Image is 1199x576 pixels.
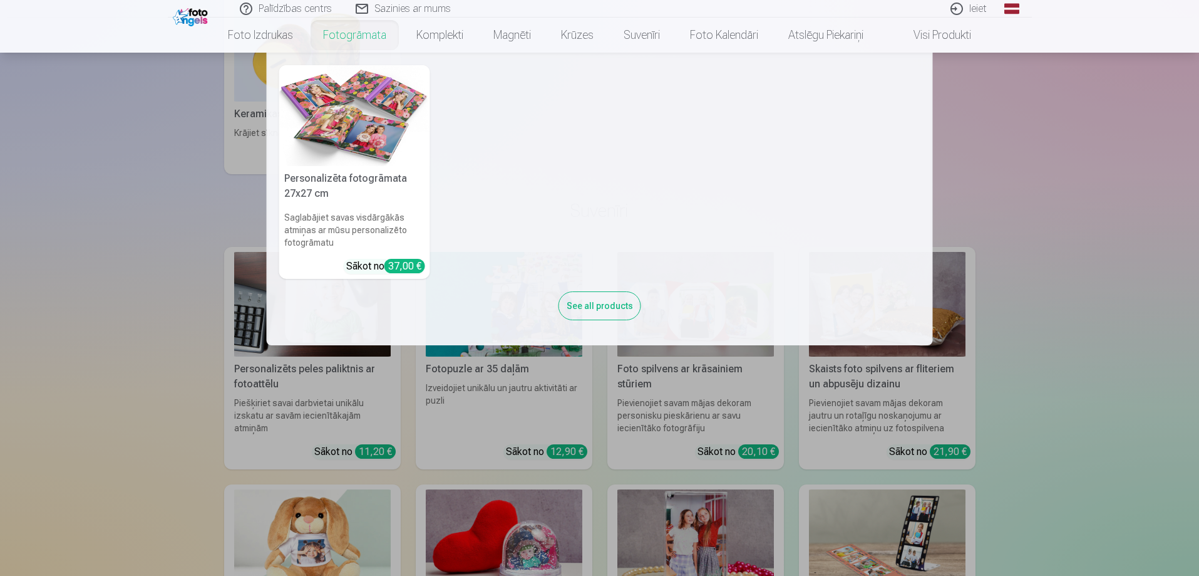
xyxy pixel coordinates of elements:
h5: Personalizēta fotogrāmata 27x27 cm [279,166,430,206]
a: Atslēgu piekariņi [773,18,878,53]
a: See all products [558,298,641,312]
a: Foto kalendāri [675,18,773,53]
a: Suvenīri [609,18,675,53]
a: Visi produkti [878,18,986,53]
img: /fa1 [173,5,211,26]
a: Foto izdrukas [213,18,308,53]
a: Komplekti [401,18,478,53]
div: Sākot no [346,259,425,274]
div: 37,00 € [384,259,425,273]
div: See all products [558,291,641,320]
a: Krūzes [546,18,609,53]
h6: Saglabājiet savas visdārgākās atmiņas ar mūsu personalizēto fotogrāmatu [279,206,430,254]
img: Personalizēta fotogrāmata 27x27 cm [279,65,430,166]
a: Personalizēta fotogrāmata 27x27 cmPersonalizēta fotogrāmata 27x27 cmSaglabājiet savas visdārgākās... [279,65,430,279]
a: Magnēti [478,18,546,53]
a: Fotogrāmata [308,18,401,53]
